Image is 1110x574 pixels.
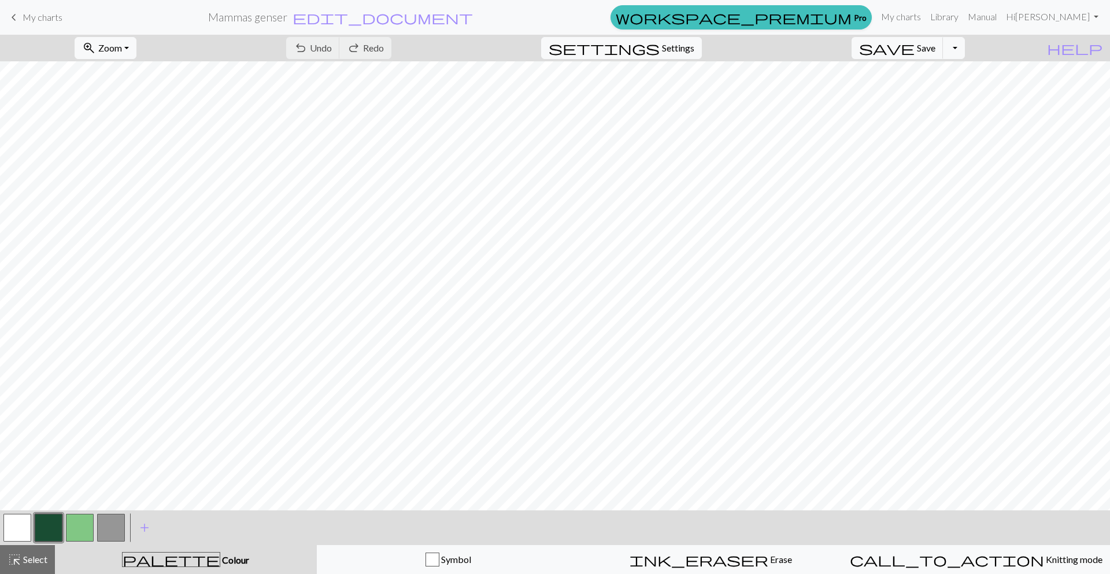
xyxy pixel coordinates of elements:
span: workspace_premium [616,9,852,25]
span: Save [917,42,935,53]
button: Symbol [317,545,580,574]
span: help [1047,40,1102,56]
button: Zoom [75,37,136,59]
a: Manual [963,5,1001,28]
i: Settings [549,41,660,55]
span: zoom_in [82,40,96,56]
span: call_to_action [850,551,1044,568]
span: Erase [768,554,792,565]
button: Colour [55,545,317,574]
span: My charts [23,12,62,23]
span: Colour [220,554,249,565]
button: SettingsSettings [541,37,702,59]
h2: Mammas genser [208,10,287,24]
a: My charts [876,5,926,28]
span: save [859,40,915,56]
span: palette [123,551,220,568]
a: Pro [610,5,872,30]
span: ink_eraser [630,551,768,568]
a: Library [926,5,963,28]
span: Zoom [98,42,122,53]
span: edit_document [293,9,473,25]
button: Erase [579,545,842,574]
button: Save [852,37,943,59]
span: Settings [662,41,694,55]
span: Select [21,554,47,565]
span: add [138,520,151,536]
a: My charts [7,8,62,27]
span: settings [549,40,660,56]
span: Knitting mode [1044,554,1102,565]
button: Knitting mode [842,545,1110,574]
a: Hi[PERSON_NAME] [1001,5,1103,28]
span: keyboard_arrow_left [7,9,21,25]
span: highlight_alt [8,551,21,568]
span: Symbol [439,554,471,565]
